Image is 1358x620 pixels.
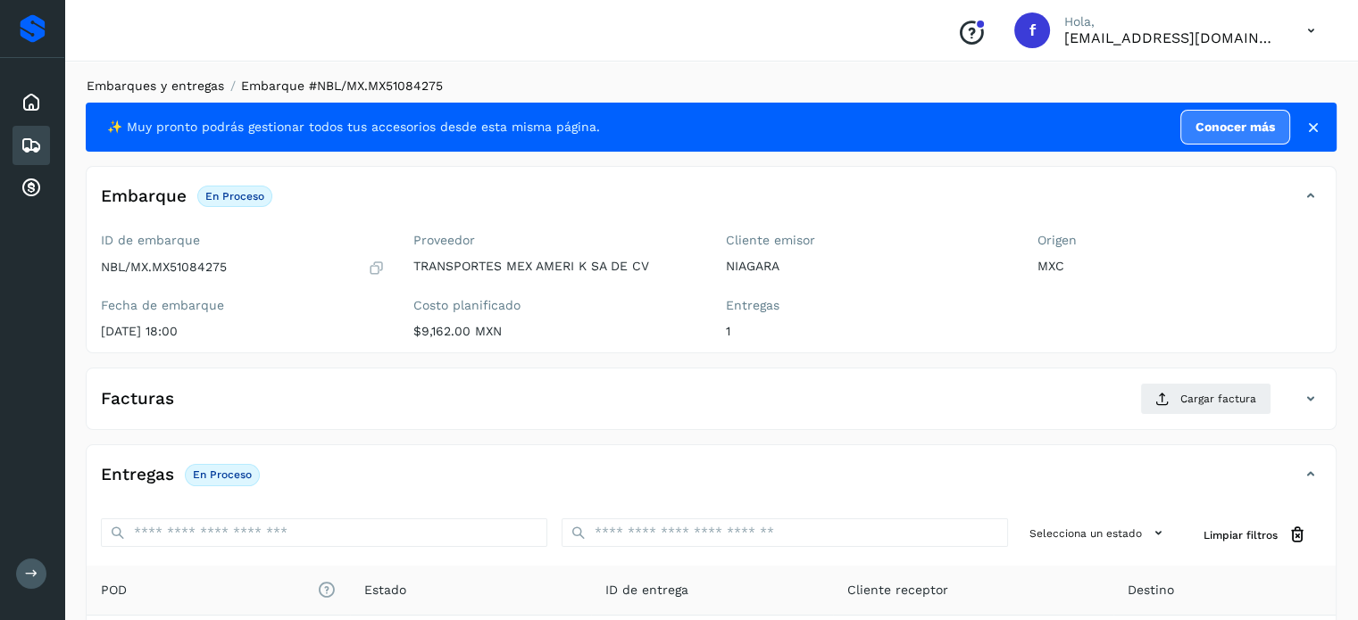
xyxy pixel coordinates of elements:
div: Cuentas por cobrar [12,169,50,208]
span: ID de entrega [605,581,688,599]
span: Cliente receptor [847,581,948,599]
span: Embarque #NBL/MX.MX51084275 [241,79,443,93]
button: Selecciona un estado [1022,518,1175,548]
nav: breadcrumb [86,77,1337,95]
p: 1 [726,324,1010,339]
span: Limpiar filtros [1204,527,1278,543]
p: En proceso [205,190,264,203]
button: Cargar factura [1140,383,1271,415]
label: Entregas [726,298,1010,313]
div: EmbarqueEn proceso [87,181,1336,226]
button: Limpiar filtros [1189,518,1321,551]
p: $9,162.00 MXN [413,324,697,339]
label: Cliente emisor [726,233,1010,248]
p: NIAGARA [726,259,1010,274]
p: NBL/MX.MX51084275 [101,260,227,275]
label: Origen [1037,233,1321,248]
h4: Entregas [101,465,174,485]
span: Destino [1128,581,1174,599]
h4: Facturas [101,389,174,409]
p: MXC [1037,259,1321,274]
div: Inicio [12,83,50,122]
p: Hola, [1064,14,1279,29]
h4: Embarque [101,186,187,207]
span: ✨ Muy pronto podrás gestionar todos tus accesorios desde esta misma página. [107,118,600,136]
p: TRANSPORTES MEX AMERI K SA DE CV [413,259,697,274]
a: Embarques y entregas [87,79,224,93]
label: Fecha de embarque [101,298,385,313]
span: Cargar factura [1180,391,1256,407]
label: ID de embarque [101,233,385,248]
a: Conocer más [1180,110,1290,145]
div: EntregasEn proceso [87,459,1336,504]
p: fyc3@mexamerik.com [1064,29,1279,46]
span: Estado [364,581,406,599]
div: Embarques [12,126,50,165]
label: Proveedor [413,233,697,248]
span: POD [101,581,336,599]
div: FacturasCargar factura [87,383,1336,429]
p: En proceso [193,468,252,481]
p: [DATE] 18:00 [101,324,385,339]
label: Costo planificado [413,298,697,313]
